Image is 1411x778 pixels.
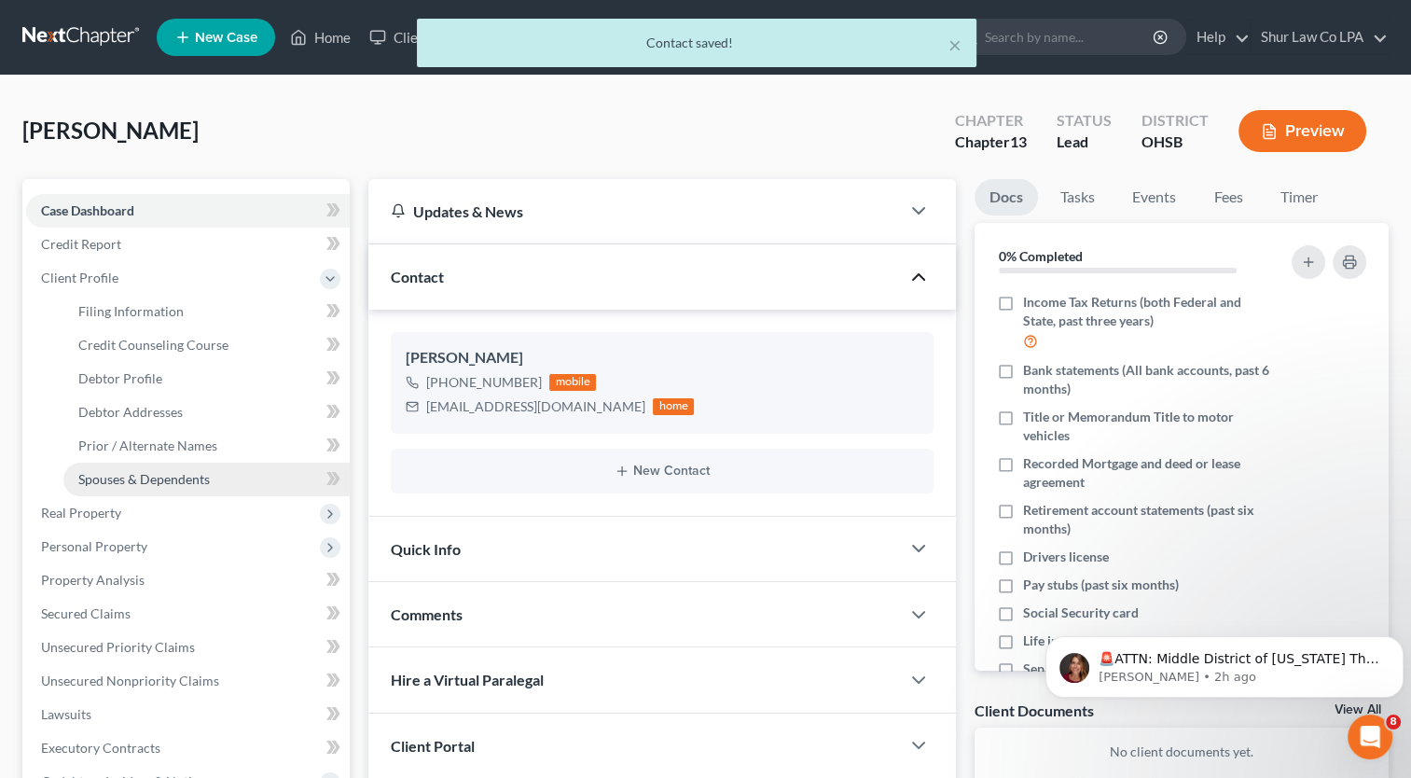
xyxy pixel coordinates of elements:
[1045,179,1110,215] a: Tasks
[653,398,694,415] div: home
[948,34,961,56] button: ×
[78,404,183,420] span: Debtor Addresses
[1010,132,1027,150] span: 13
[1023,361,1269,398] span: Bank statements (All bank accounts, past 6 months)
[1023,632,1152,650] span: Life insurance policies
[1023,454,1269,492] span: Recorded Mortgage and deed or lease agreement
[391,540,461,558] span: Quick Info
[26,731,350,765] a: Executory Contracts
[1023,293,1269,330] span: Income Tax Returns (both Federal and State, past three years)
[22,117,199,144] span: [PERSON_NAME]
[78,438,217,453] span: Prior / Alternate Names
[41,236,121,252] span: Credit Report
[391,737,475,755] span: Client Portal
[41,740,160,756] span: Executory Contracts
[391,605,463,623] span: Comments
[1141,132,1209,153] div: OHSB
[41,572,145,588] span: Property Analysis
[78,471,210,487] span: Spouses & Dependents
[41,538,147,554] span: Personal Property
[1057,110,1112,132] div: Status
[63,463,350,496] a: Spouses & Dependents
[26,698,350,731] a: Lawsuits
[1198,179,1258,215] a: Fees
[26,664,350,698] a: Unsecured Nonpriority Claims
[41,270,118,285] span: Client Profile
[63,362,350,396] a: Debtor Profile
[1238,110,1366,152] button: Preview
[975,701,1094,720] div: Client Documents
[999,248,1083,264] strong: 0% Completed
[955,110,1027,132] div: Chapter
[63,396,350,429] a: Debtor Addresses
[41,202,134,218] span: Case Dashboard
[78,337,228,353] span: Credit Counseling Course
[26,194,350,228] a: Case Dashboard
[78,370,162,386] span: Debtor Profile
[1023,501,1269,538] span: Retirement account statements (past six months)
[1386,715,1401,729] span: 8
[26,631,350,664] a: Unsecured Priority Claims
[391,201,878,221] div: Updates & News
[391,268,444,285] span: Contact
[1023,408,1269,445] span: Title or Memorandum Title to motor vehicles
[975,179,1038,215] a: Docs
[63,295,350,328] a: Filing Information
[1348,715,1392,759] iframe: Intercom live chat
[41,639,195,655] span: Unsecured Priority Claims
[426,397,645,416] div: [EMAIL_ADDRESS][DOMAIN_NAME]
[78,303,184,319] span: Filing Information
[1057,132,1112,153] div: Lead
[426,373,542,392] div: [PHONE_NUMBER]
[41,706,91,722] span: Lawsuits
[26,597,350,631] a: Secured Claims
[1023,604,1139,622] span: Social Security card
[1023,660,1269,697] span: Separation agreements or decrees of divorces
[26,228,350,261] a: Credit Report
[955,132,1027,153] div: Chapter
[1023,576,1179,594] span: Pay stubs (past six months)
[391,671,544,688] span: Hire a Virtual Paralegal
[549,374,596,391] div: mobile
[989,743,1374,761] p: No client documents yet.
[1266,179,1333,215] a: Timer
[41,505,121,521] span: Real Property
[63,429,350,463] a: Prior / Alternate Names
[1023,548,1109,566] span: Drivers license
[1117,179,1191,215] a: Events
[406,464,919,479] button: New Contact
[1141,110,1209,132] div: District
[41,605,131,621] span: Secured Claims
[1038,597,1411,728] iframe: Intercom notifications message
[26,563,350,597] a: Property Analysis
[63,328,350,362] a: Credit Counseling Course
[41,673,219,688] span: Unsecured Nonpriority Claims
[432,34,961,52] div: Contact saved!
[406,347,919,369] div: [PERSON_NAME]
